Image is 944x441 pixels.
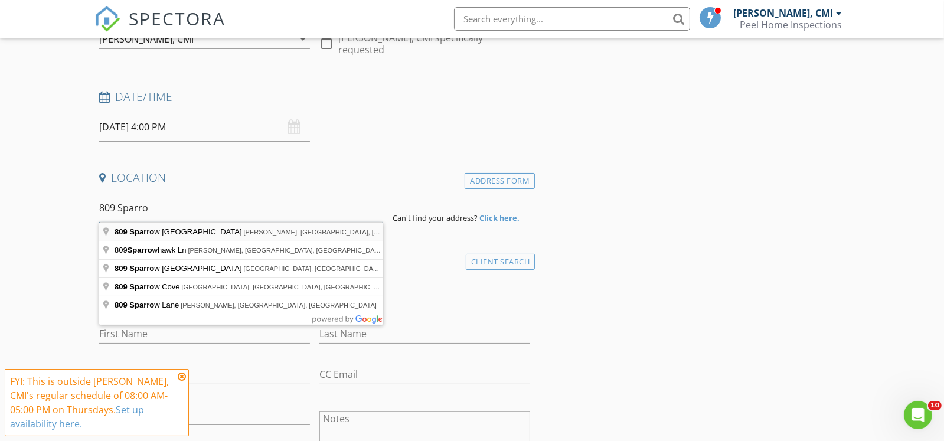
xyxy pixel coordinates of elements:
[740,19,842,31] div: Peel Home Inspections
[94,16,226,41] a: SPECTORA
[115,264,244,273] span: w [GEOGRAPHIC_DATA]
[115,227,128,236] span: 809
[454,7,690,31] input: Search everything...
[393,213,478,223] span: Can't find your address?
[10,374,174,431] div: FYI: This is outside [PERSON_NAME], CMI's regular schedule of 08:00 AM-05:00 PM on Thursdays.
[129,6,226,31] span: SPECTORA
[466,254,535,270] div: Client Search
[115,264,128,273] span: 809
[115,300,128,309] span: 809
[904,401,932,429] iframe: Intercom live chat
[99,113,310,142] input: Select date
[244,228,440,236] span: [PERSON_NAME], [GEOGRAPHIC_DATA], [GEOGRAPHIC_DATA]
[296,32,310,46] i: arrow_drop_down
[99,170,530,185] h4: Location
[115,300,181,309] span: w Lane
[733,7,833,19] div: [PERSON_NAME], CMI
[182,283,392,290] span: [GEOGRAPHIC_DATA], [GEOGRAPHIC_DATA], [GEOGRAPHIC_DATA]
[129,227,154,236] span: Sparro
[188,247,384,254] span: [PERSON_NAME], [GEOGRAPHIC_DATA], [GEOGRAPHIC_DATA]
[244,265,454,272] span: [GEOGRAPHIC_DATA], [GEOGRAPHIC_DATA], [GEOGRAPHIC_DATA]
[115,282,182,291] span: w Cove
[129,264,154,273] span: Sparro
[465,173,535,189] div: Address Form
[99,34,194,44] div: [PERSON_NAME], CMI
[479,213,520,223] strong: Click here.
[94,6,120,32] img: The Best Home Inspection Software - Spectora
[115,227,244,236] span: w [GEOGRAPHIC_DATA]
[128,246,152,254] span: Sparro
[338,32,530,55] label: [PERSON_NAME], CMI specifically requested
[115,282,128,291] span: 809
[129,300,154,309] span: Sparro
[928,401,942,410] span: 10
[115,246,188,254] span: 809 whawk Ln
[99,89,530,104] h4: Date/Time
[99,194,383,223] input: Address Search
[181,302,377,309] span: [PERSON_NAME], [GEOGRAPHIC_DATA], [GEOGRAPHIC_DATA]
[129,282,154,291] span: Sparro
